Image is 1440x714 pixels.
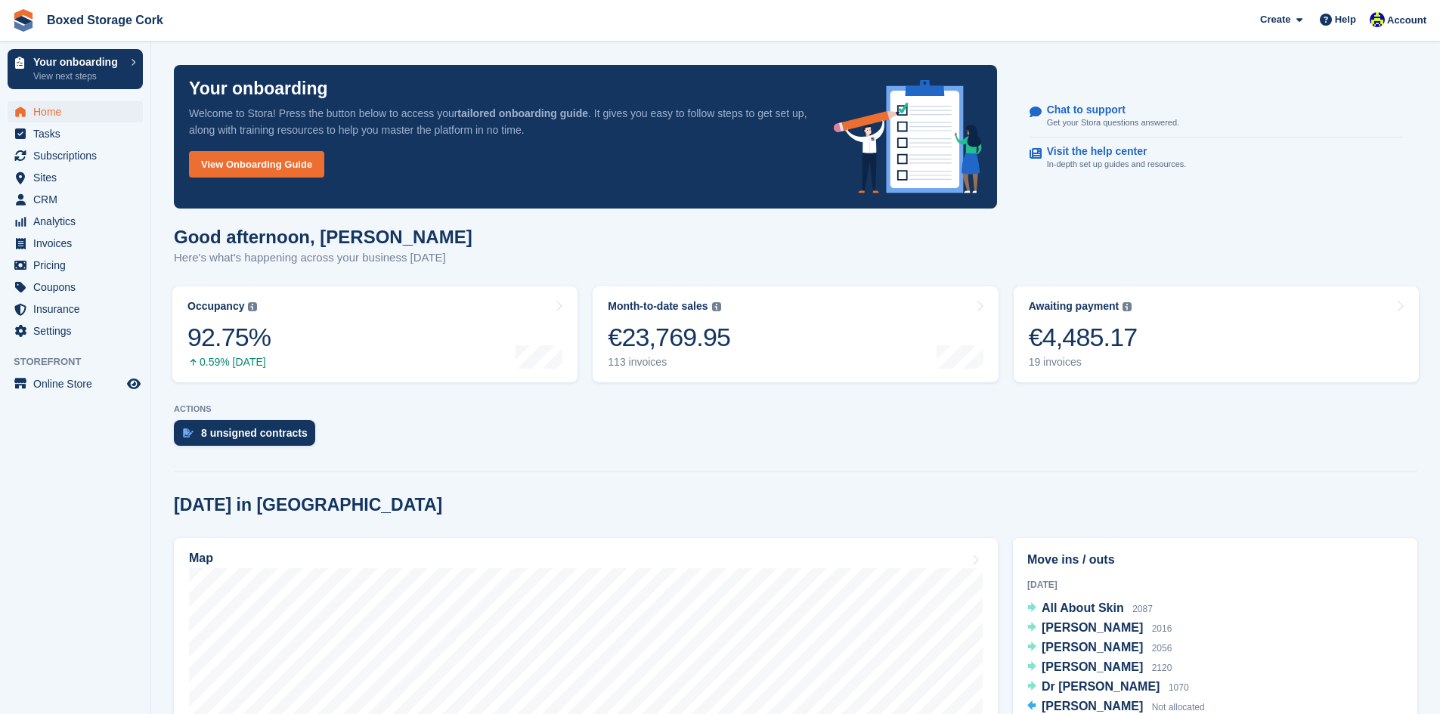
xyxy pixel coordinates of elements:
a: menu [8,211,143,232]
span: 2120 [1152,663,1172,673]
a: Your onboarding View next steps [8,49,143,89]
p: Here's what's happening across your business [DATE] [174,249,472,267]
img: contract_signature_icon-13c848040528278c33f63329250d36e43548de30e8caae1d1a13099fd9432cc5.svg [183,428,194,437]
a: All About Skin 2087 [1027,599,1153,619]
div: 92.75% [187,322,271,353]
h2: Move ins / outs [1027,551,1403,569]
p: Your onboarding [189,80,328,97]
strong: tailored onboarding guide [457,107,588,119]
span: CRM [33,189,124,210]
a: [PERSON_NAME] 2056 [1027,638,1172,658]
a: Visit the help center In-depth set up guides and resources. [1030,138,1403,178]
h2: [DATE] in [GEOGRAPHIC_DATA] [174,495,442,515]
span: Dr [PERSON_NAME] [1042,680,1160,693]
a: [PERSON_NAME] 2016 [1027,619,1172,638]
a: Boxed Storage Cork [41,8,169,32]
div: 19 invoices [1029,356,1138,369]
div: Awaiting payment [1029,300,1119,313]
a: Month-to-date sales €23,769.95 113 invoices [593,286,998,382]
a: [PERSON_NAME] 2120 [1027,658,1172,678]
a: menu [8,277,143,298]
p: In-depth set up guides and resources. [1047,158,1187,171]
p: Get your Stora questions answered. [1047,116,1179,129]
div: 113 invoices [608,356,730,369]
a: menu [8,123,143,144]
span: Online Store [33,373,124,394]
p: Visit the help center [1047,145,1175,158]
span: 1070 [1169,682,1189,693]
a: menu [8,233,143,254]
a: Dr [PERSON_NAME] 1070 [1027,678,1189,697]
a: menu [8,373,143,394]
p: ACTIONS [174,404,1417,414]
a: menu [8,255,143,276]
a: menu [8,167,143,188]
img: icon-info-grey-7440780725fd019a000dd9b08b2336e03edf1995a4989e88bcd33f0948082b44.svg [1123,302,1132,311]
span: Settings [33,320,124,342]
span: Subscriptions [33,145,124,166]
span: Home [33,101,124,122]
a: menu [8,145,143,166]
p: Welcome to Stora! Press the button below to access your . It gives you easy to follow steps to ge... [189,105,810,138]
span: Tasks [33,123,124,144]
span: Analytics [33,211,124,232]
span: [PERSON_NAME] [1042,621,1143,634]
span: [PERSON_NAME] [1042,641,1143,654]
span: Not allocated [1152,702,1205,712]
a: Chat to support Get your Stora questions answered. [1030,96,1403,138]
h2: Map [189,552,213,565]
p: Chat to support [1047,104,1167,116]
span: Coupons [33,277,124,298]
a: menu [8,189,143,210]
a: View Onboarding Guide [189,151,324,178]
span: Pricing [33,255,124,276]
img: Vincent [1370,12,1385,27]
a: Preview store [125,375,143,393]
span: All About Skin [1042,601,1124,614]
span: Account [1387,13,1426,28]
span: Help [1335,12,1356,27]
span: Storefront [14,354,150,369]
a: 8 unsigned contracts [174,420,323,453]
div: 0.59% [DATE] [187,356,271,369]
a: Occupancy 92.75% 0.59% [DATE] [172,286,578,382]
img: icon-info-grey-7440780725fd019a000dd9b08b2336e03edf1995a4989e88bcd33f0948082b44.svg [248,302,257,311]
div: €4,485.17 [1029,322,1138,353]
div: [DATE] [1027,578,1403,592]
a: menu [8,101,143,122]
div: €23,769.95 [608,322,730,353]
img: icon-info-grey-7440780725fd019a000dd9b08b2336e03edf1995a4989e88bcd33f0948082b44.svg [712,302,721,311]
div: 8 unsigned contracts [201,427,308,439]
img: stora-icon-8386f47178a22dfd0bd8f6a31ec36ba5ce8667c1dd55bd0f319d3a0aa187defe.svg [12,9,35,32]
span: Sites [33,167,124,188]
span: 2056 [1152,643,1172,654]
span: [PERSON_NAME] [1042,700,1143,712]
span: Create [1260,12,1290,27]
a: menu [8,298,143,320]
p: View next steps [33,70,123,83]
a: menu [8,320,143,342]
span: Invoices [33,233,124,254]
span: 2016 [1152,623,1172,634]
p: Your onboarding [33,57,123,67]
div: Month-to-date sales [608,300,708,313]
span: 2087 [1132,604,1153,614]
h1: Good afternoon, [PERSON_NAME] [174,227,472,247]
img: onboarding-info-6c161a55d2c0e0a8cae90662b2fe09162a5109e8cc188191df67fb4f79e88e88.svg [834,80,982,193]
span: [PERSON_NAME] [1042,660,1143,673]
span: Insurance [33,298,124,320]
div: Occupancy [187,300,244,313]
a: Awaiting payment €4,485.17 19 invoices [1014,286,1419,382]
